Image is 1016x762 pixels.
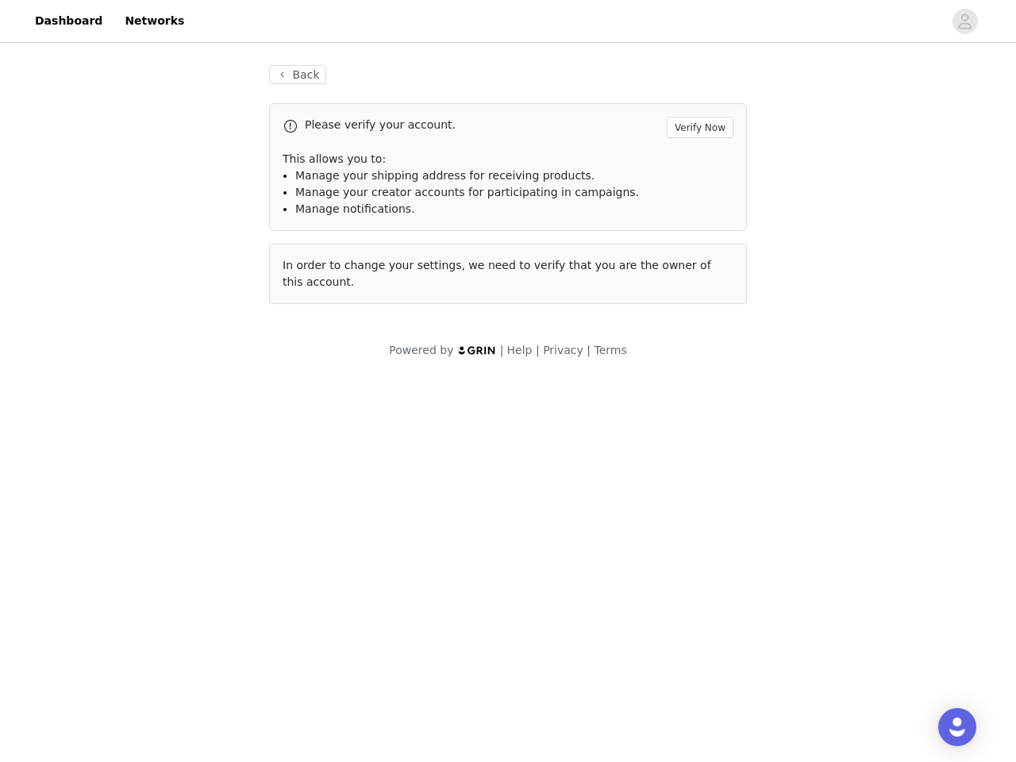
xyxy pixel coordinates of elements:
div: Open Intercom Messenger [938,708,976,746]
a: Networks [115,3,194,39]
a: Help [507,344,533,356]
button: Back [269,65,326,84]
span: | [500,344,504,356]
button: Verify Now [667,117,733,138]
div: avatar [957,9,972,34]
span: | [587,344,591,356]
span: In order to change your settings, we need to verify that you are the owner of this account. [283,259,711,288]
img: logo [457,345,497,356]
span: | [536,344,540,356]
a: Privacy [543,344,583,356]
span: Manage notifications. [295,202,415,215]
span: Manage your creator accounts for participating in campaigns. [295,186,639,198]
span: Manage your shipping address for receiving products. [295,169,595,182]
a: Terms [594,344,626,356]
a: Dashboard [25,3,112,39]
span: Powered by [389,344,453,356]
p: This allows you to: [283,151,733,167]
p: Please verify your account. [305,117,660,133]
